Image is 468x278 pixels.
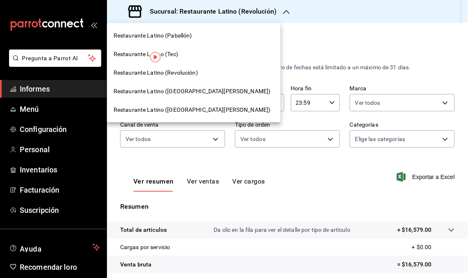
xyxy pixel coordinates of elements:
div: Restaurante Latino ([GEOGRAPHIC_DATA][PERSON_NAME]) [107,101,281,119]
div: Restaurante Latino (Pabellón) [107,26,281,45]
font: Restaurante Latino ([GEOGRAPHIC_DATA][PERSON_NAME]) [114,106,271,113]
font: Restaurante Latino (Tec) [114,51,178,57]
font: Restaurante Latino (Pabellón) [114,32,192,39]
div: Restaurante Latino ([GEOGRAPHIC_DATA][PERSON_NAME]) [107,82,281,101]
font: Restaurante Latino (Revolución) [114,69,198,76]
div: Restaurante Latino (Tec) [107,45,281,64]
div: Restaurante Latino (Revolución) [107,64,281,82]
img: Marcador de información sobre herramientas [150,52,161,62]
font: Restaurante Latino ([GEOGRAPHIC_DATA][PERSON_NAME]) [114,88,271,94]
